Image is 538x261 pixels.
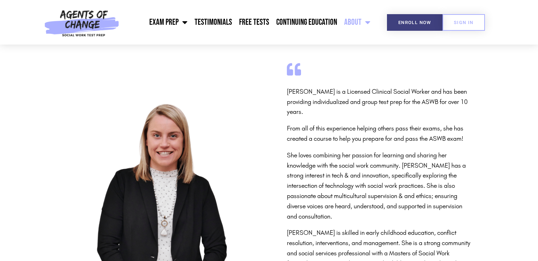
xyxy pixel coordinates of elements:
[287,123,471,144] p: From all of this experience helping others pass their exams, she has created a course to help you...
[341,13,374,31] a: About
[146,13,191,31] a: Exam Prep
[273,13,341,31] a: Continuing Education
[236,13,273,31] a: Free Tests
[442,14,485,31] a: SIGN IN
[454,20,474,25] span: SIGN IN
[287,150,471,222] p: She loves combining her passion for learning and sharing her knowledge with the social work commu...
[287,87,471,117] p: [PERSON_NAME] is a Licensed Clinical Social Worker and has been providing individualized and grou...
[398,20,431,25] span: Enroll Now
[387,14,442,31] a: Enroll Now
[191,13,236,31] a: Testimonials
[123,13,374,31] nav: Menu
